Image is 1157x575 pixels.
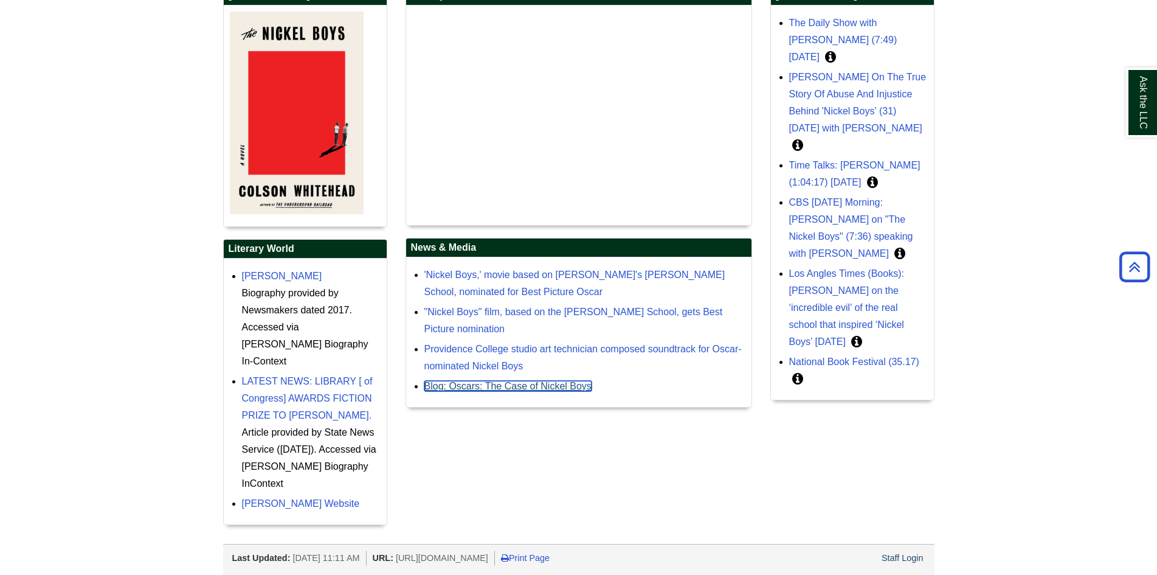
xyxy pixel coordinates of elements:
[501,553,550,563] a: Print Page
[292,553,359,563] span: [DATE] 11:11 AM
[424,381,592,391] a: Blog: Oscars: The Case of Nickel Boys
[789,72,927,133] a: [PERSON_NAME] On The True Story Of Abuse And Injustice Behind 'Nickel Boys' (31) [DATE] with [PER...
[373,553,393,563] span: URL:
[789,357,919,367] a: National Book Festival (35.17)
[1115,259,1154,275] a: Back to Top
[232,553,291,563] span: Last Updated:
[789,18,897,62] a: The Daily Show with [PERSON_NAME] (7:49) [DATE]
[789,268,904,347] a: Los Angles Times (Books): [PERSON_NAME] on the ‘incredible evil’ of the real school that inspired...
[501,554,509,562] i: Print Page
[242,285,381,370] div: Biography provided by Newsmakers dated 2017. Accessed via [PERSON_NAME] Biography In-Context
[242,424,381,492] div: Article provided by State News Service ([DATE]). Accessed via [PERSON_NAME] Biography InContext
[242,271,322,281] a: [PERSON_NAME]
[396,553,488,563] span: [URL][DOMAIN_NAME]
[882,553,924,563] a: Staff Login
[242,376,373,420] a: LATEST NEWS: LIBRARY [ of Congress] AWARDS FICTION PRIZE TO [PERSON_NAME].
[424,344,742,371] a: Providence College studio art technician composed soundtrack for Oscar-nominated Nickel Boys
[789,197,913,259] a: CBS [DATE] Morning: [PERSON_NAME] on "The Nickel Boys" (7:36) speaking with [PERSON_NAME]
[424,307,723,334] a: "Nickel Boys" film, based on the [PERSON_NAME] School, gets Best Picture nomination
[789,160,920,187] a: Time Talks: [PERSON_NAME] (1:04:17) [DATE]
[424,270,725,297] a: 'Nickel Boys,' movie based on [PERSON_NAME]'s [PERSON_NAME] School, nominated for Best Picture Oscar
[406,239,751,257] h2: News & Media
[242,498,360,509] a: [PERSON_NAME] Website
[224,240,387,259] h2: Literary World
